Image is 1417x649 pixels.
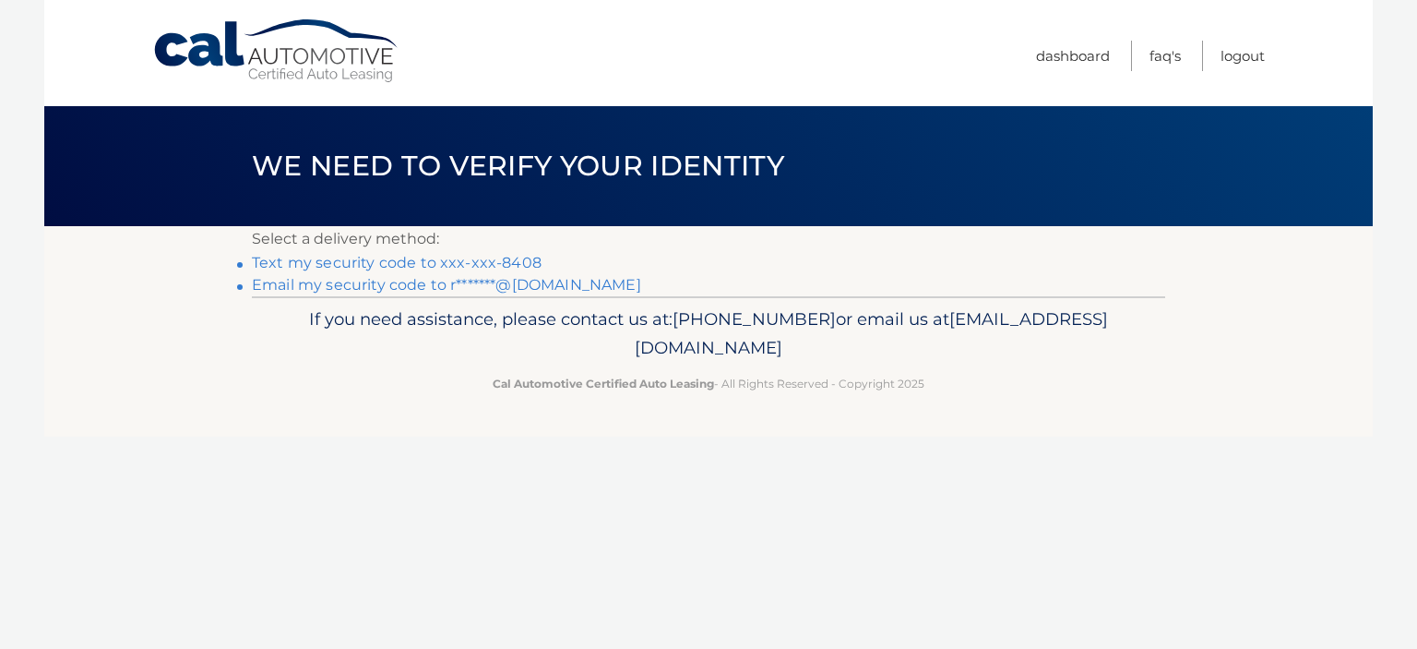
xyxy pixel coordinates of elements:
p: - All Rights Reserved - Copyright 2025 [264,374,1153,393]
p: If you need assistance, please contact us at: or email us at [264,305,1153,364]
a: Email my security code to r*******@[DOMAIN_NAME] [252,276,641,294]
a: FAQ's [1149,41,1181,71]
a: Text my security code to xxx-xxx-8408 [252,254,542,271]
a: Dashboard [1036,41,1110,71]
span: We need to verify your identity [252,149,784,183]
strong: Cal Automotive Certified Auto Leasing [493,377,714,391]
a: Cal Automotive [152,18,401,84]
p: Select a delivery method: [252,226,1165,252]
a: Logout [1221,41,1265,71]
span: [PHONE_NUMBER] [673,308,836,330]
